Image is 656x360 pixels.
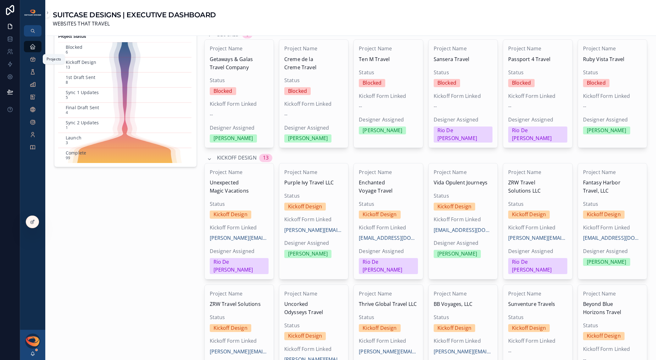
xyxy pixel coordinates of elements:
[363,211,397,219] div: Kickoff Design
[66,150,86,156] text: Complete
[359,179,418,195] span: Enchanted Voyage Travel
[359,103,362,111] span: --
[583,45,642,53] span: Project Name
[204,39,274,148] a: Project NameGetaways & Galas Travel CompanyStatusBlockedKickoff Form Linked--Designer Assigned[PE...
[428,39,498,148] a: Project NameSansera TravelStatusBlockedKickoff Form Linked--Designer AssignedRio De [PERSON_NAME]
[359,348,418,356] a: [PERSON_NAME][EMAIL_ADDRESS][DOMAIN_NAME]
[66,65,70,70] text: 13
[210,234,269,242] a: [PERSON_NAME][EMAIL_ADDRESS][DOMAIN_NAME]
[363,258,414,274] div: Rio De [PERSON_NAME]
[363,324,397,332] div: Kickoff Design
[583,179,642,195] span: Fantasy Harbor Travel, LLC
[279,39,348,148] a: Project NameCreme de la Creme TravelStatusBlockedKickoff Form Linked--Designer Assigned[PERSON_NAME]
[210,348,269,356] a: [PERSON_NAME][EMAIL_ADDRESS][DOMAIN_NAME]
[284,300,343,316] span: Uncorked Odysseys Travel
[53,10,216,20] h1: SUITCASE DESIGNS | EXECUTIVE DASHBOARD
[363,127,402,135] div: [PERSON_NAME]
[428,163,498,279] a: Project NameVida Opulent JourneysStatusKickoff DesignKickoff Form Linked[EMAIL_ADDRESS][DOMAIN_NA...
[512,324,546,332] div: Kickoff Design
[434,290,492,298] span: Project Name
[583,322,642,330] span: Status
[214,258,265,274] div: Rio De [PERSON_NAME]
[24,9,42,16] img: App logo
[434,45,492,53] span: Project Name
[508,290,567,298] span: Project Name
[434,69,492,77] span: Status
[210,76,269,85] span: Status
[508,247,567,256] span: Designer Assigned
[359,116,418,124] span: Designer Assigned
[359,200,418,208] span: Status
[288,87,307,95] div: Blocked
[284,290,343,298] span: Project Name
[284,168,343,177] span: Project Name
[210,111,213,119] span: --
[583,234,642,242] a: [EMAIL_ADDRESS][DOMAIN_NAME]
[508,116,567,124] span: Designer Assigned
[578,39,647,148] a: Project NameRuby Vista TravelStatusBlockedKickoff Form Linked--Designer Assigned[PERSON_NAME]
[508,45,567,53] span: Project Name
[583,103,586,111] span: --
[359,247,418,256] span: Designer Assigned
[204,163,274,279] a: Project NameUnexpected Magic VacationsStatusKickoff DesignKickoff Form Linked[PERSON_NAME][EMAIL_...
[20,37,45,161] div: scrollable content
[66,80,68,85] text: 8
[434,348,492,356] a: [PERSON_NAME][EMAIL_ADDRESS][DOMAIN_NAME]
[512,211,546,219] div: Kickoff Design
[434,168,492,177] span: Project Name
[210,55,269,71] span: Getaways & Galas Travel Company
[359,69,418,77] span: Status
[284,45,343,53] span: Project Name
[284,239,343,247] span: Designer Assigned
[214,324,247,332] div: Kickoff Design
[437,203,471,211] div: Kickoff Design
[66,125,68,130] text: 1
[363,79,381,87] div: Blocked
[434,192,492,200] span: Status
[210,168,269,177] span: Project Name
[587,258,626,266] div: [PERSON_NAME]
[210,179,269,195] span: Unexpected Magic Vacations
[284,192,343,200] span: Status
[359,300,418,308] span: Thrive Global Travel LLC
[583,224,642,232] span: Kickoff Form Linked
[583,92,642,100] span: Kickoff Form Linked
[66,135,81,141] text: Launch
[434,216,492,224] span: Kickoff Form Linked
[508,55,567,64] span: Passport 4 Travel
[359,290,418,298] span: Project Name
[210,300,269,308] span: ZRW Travel Solutions
[437,79,456,87] div: Blocked
[359,313,418,322] span: Status
[66,95,68,100] text: 5
[583,168,642,177] span: Project Name
[508,234,567,242] a: [PERSON_NAME][EMAIL_ADDRESS][DOMAIN_NAME]
[434,313,492,322] span: Status
[583,300,642,316] span: Beyond Blue Horizons Travel
[583,55,642,64] span: Ruby Vista Travel
[210,200,269,208] span: Status
[508,200,567,208] span: Status
[512,258,563,274] div: Rio De [PERSON_NAME]
[503,163,572,279] a: Project NameZRW Travel Solutions LLCStatusKickoff DesignKickoff Form Linked[PERSON_NAME][EMAIL_AD...
[263,154,269,162] div: 13
[210,313,269,322] span: Status
[284,226,343,234] span: [PERSON_NAME][EMAIL_ADDRESS][PERSON_NAME][DOMAIN_NAME]
[508,103,511,111] span: --
[434,226,492,234] span: [EMAIL_ADDRESS][DOMAIN_NAME]
[578,163,647,279] a: Project NameFantasy Harbor Travel, LLCStatusKickoff DesignKickoff Form Linked[EMAIL_ADDRESS][DOMA...
[583,290,642,298] span: Project Name
[359,234,418,242] span: [EMAIL_ADDRESS][DOMAIN_NAME]
[583,69,642,77] span: Status
[284,100,343,108] span: Kickoff Form Linked
[434,337,492,345] span: Kickoff Form Linked
[210,224,269,232] span: Kickoff Form Linked
[359,224,418,232] span: Kickoff Form Linked
[434,92,492,100] span: Kickoff Form Linked
[353,39,423,148] a: Project NameTen M TravelStatusBlockedKickoff Form Linked--Designer Assigned[PERSON_NAME]
[587,79,606,87] div: Blocked
[66,59,96,65] text: Kickoff Design
[288,332,322,340] div: Kickoff Design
